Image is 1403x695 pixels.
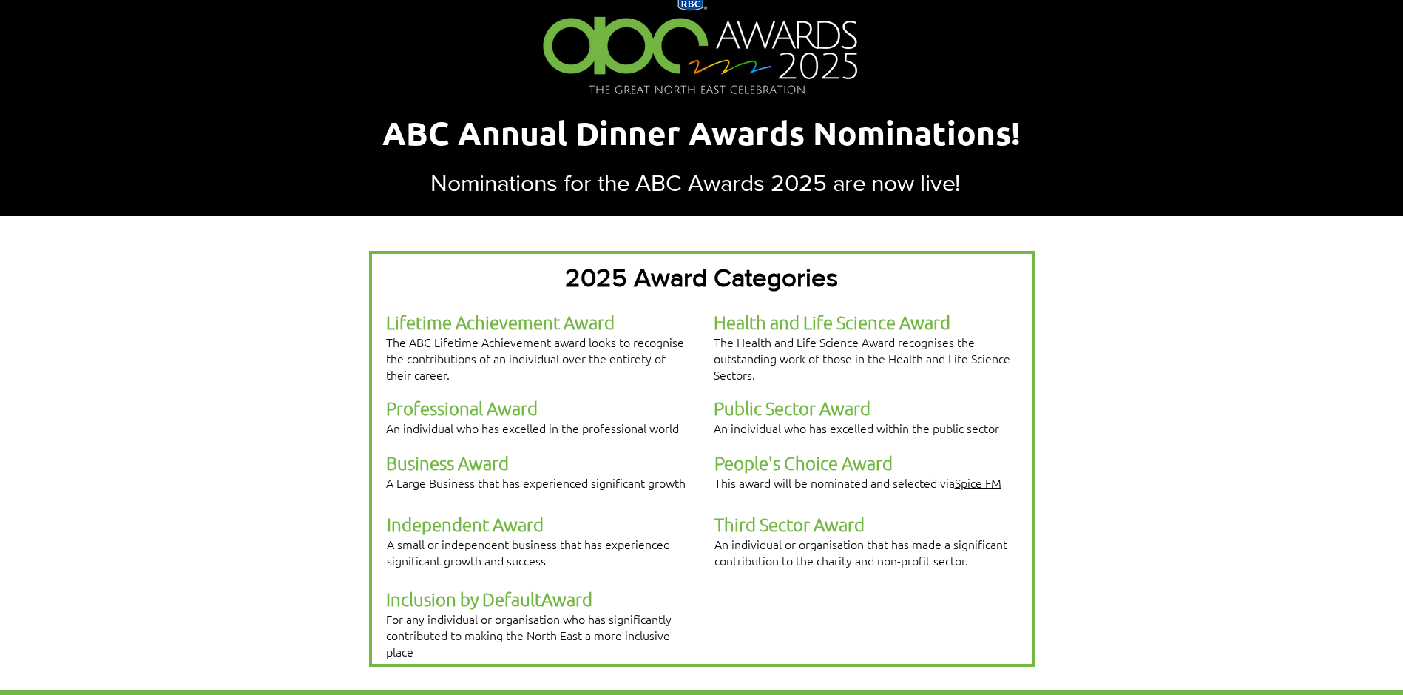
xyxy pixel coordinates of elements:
[386,311,615,333] span: Lifetime Achievement Award
[714,420,999,436] span: An individual who has excelled within the public sector
[714,451,893,474] span: People's Choice Award
[714,536,1007,568] span: An individual or organisation that has made a significant contribution to the charity and non-pro...
[955,474,1001,491] a: Spice FM
[386,451,509,474] span: Business Award
[387,536,670,568] span: A small or independent business that has experienced significant growth and success
[386,588,495,610] span: Inclusion by D
[714,474,1001,491] span: This award will be nominated and selected via
[714,311,950,333] span: Health and Life Science Award
[386,397,538,419] span: Professional Award
[714,334,1010,383] span: The Health and Life Science Award recognises the outstanding work of those in the Health and Life...
[386,420,679,436] span: An individual who has excelled in the professional world
[386,334,684,383] span: The ABC Lifetime Achievement award looks to recognise the contributions of an individual over the...
[541,588,592,610] span: Award
[565,263,838,292] span: 2025 Award Categories
[495,588,541,610] span: efault
[714,397,870,419] span: Public Sector Award
[430,169,960,195] span: Nominations for the ABC Awards 2025 are now live!
[382,113,1021,153] span: ABC Annual Dinner Awards Nominations!
[386,611,672,659] span: For any individual or organisation who has significantly contributed to making the North East a m...
[714,513,865,535] span: Third Sector Award
[386,474,686,491] span: A Large Business that has experienced significant growth
[387,513,544,535] span: Independent Award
